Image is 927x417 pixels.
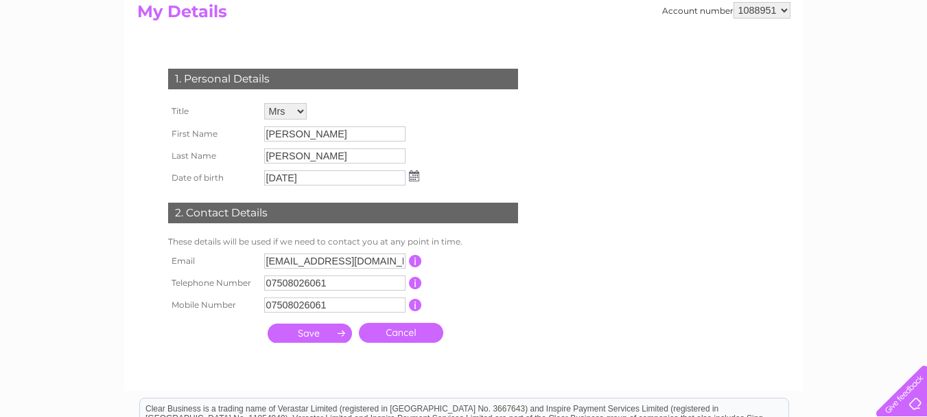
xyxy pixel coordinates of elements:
a: Blog [808,58,828,69]
img: ... [409,170,419,181]
th: Mobile Number [165,294,261,316]
input: Information [409,277,422,289]
h2: My Details [137,2,790,28]
div: 2. Contact Details [168,203,518,223]
th: First Name [165,123,261,145]
th: Title [165,100,261,123]
a: Cancel [359,323,443,343]
input: Information [409,255,422,267]
th: Email [165,250,261,272]
div: Account number [662,2,790,19]
input: Submit [268,324,352,343]
img: logo.png [32,36,102,78]
a: Water [685,58,712,69]
a: Log out [882,58,914,69]
a: Telecoms [758,58,799,69]
th: Date of birth [165,167,261,189]
td: These details will be used if we need to contact you at any point in time. [165,234,521,250]
th: Last Name [165,145,261,167]
a: Contact [836,58,869,69]
input: Information [409,299,422,311]
a: 0333 014 3131 [668,7,763,24]
th: Telephone Number [165,272,261,294]
a: Energy [720,58,750,69]
div: Clear Business is a trading name of Verastar Limited (registered in [GEOGRAPHIC_DATA] No. 3667643... [140,8,788,67]
div: 1. Personal Details [168,69,518,89]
